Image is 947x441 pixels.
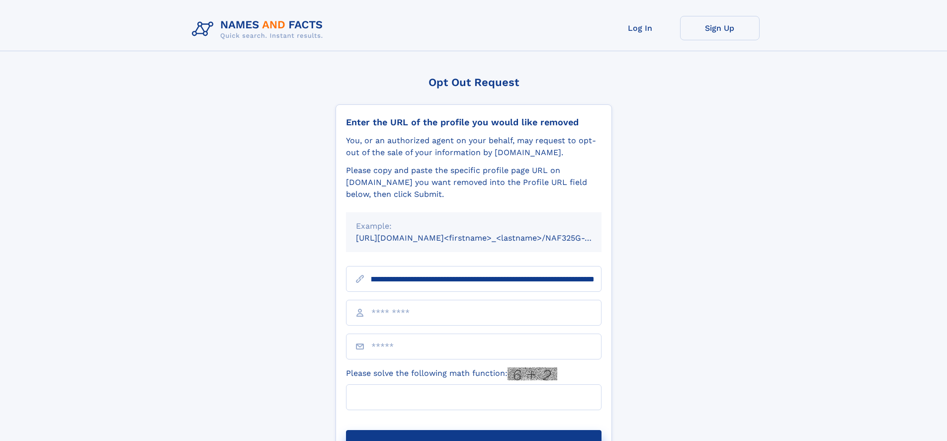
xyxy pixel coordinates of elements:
[346,367,557,380] label: Please solve the following math function:
[346,165,602,200] div: Please copy and paste the specific profile page URL on [DOMAIN_NAME] you want removed into the Pr...
[356,220,592,232] div: Example:
[680,16,760,40] a: Sign Up
[356,233,620,243] small: [URL][DOMAIN_NAME]<firstname>_<lastname>/NAF325G-xxxxxxxx
[346,135,602,159] div: You, or an authorized agent on your behalf, may request to opt-out of the sale of your informatio...
[336,76,612,88] div: Opt Out Request
[188,16,331,43] img: Logo Names and Facts
[601,16,680,40] a: Log In
[346,117,602,128] div: Enter the URL of the profile you would like removed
